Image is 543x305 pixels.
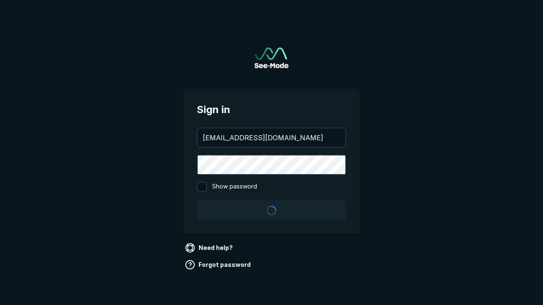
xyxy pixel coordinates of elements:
a: Go to sign in [255,47,288,68]
a: Forgot password [183,258,254,272]
img: See-Mode Logo [255,47,288,68]
input: your@email.com [198,128,345,147]
a: Need help? [183,241,236,255]
span: Show password [212,182,257,192]
span: Sign in [197,102,346,117]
